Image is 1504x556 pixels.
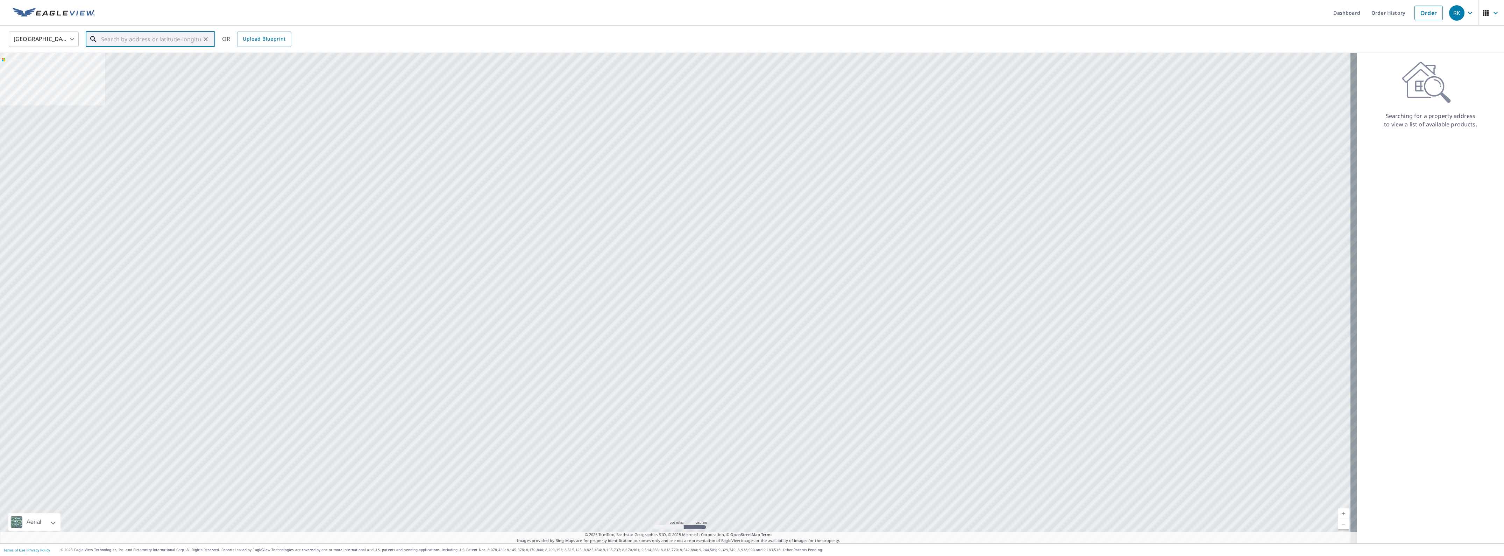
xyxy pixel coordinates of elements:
a: Terms of Use [3,548,25,552]
span: Upload Blueprint [243,35,285,43]
a: Order [1414,6,1443,20]
p: Searching for a property address to view a list of available products. [1384,112,1477,128]
div: OR [222,32,291,47]
p: © 2025 Eagle View Technologies, Inc. and Pictometry International Corp. All Rights Reserved. Repo... [61,547,1501,552]
a: Current Level 5, Zoom Out [1338,519,1349,529]
a: Privacy Policy [27,548,50,552]
a: Upload Blueprint [237,32,291,47]
div: Aerial [8,513,61,531]
span: © 2025 TomTom, Earthstar Geographics SIO, © 2025 Microsoft Corporation, © [585,532,773,538]
a: OpenStreetMap [730,532,760,537]
a: Current Level 5, Zoom In [1338,508,1349,519]
input: Search by address or latitude-longitude [101,29,201,49]
div: Aerial [24,513,43,531]
img: EV Logo [13,8,95,18]
a: Terms [761,532,773,537]
p: | [3,548,50,552]
div: [GEOGRAPHIC_DATA] [9,29,79,49]
div: RK [1449,5,1464,21]
button: Clear [201,34,211,44]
